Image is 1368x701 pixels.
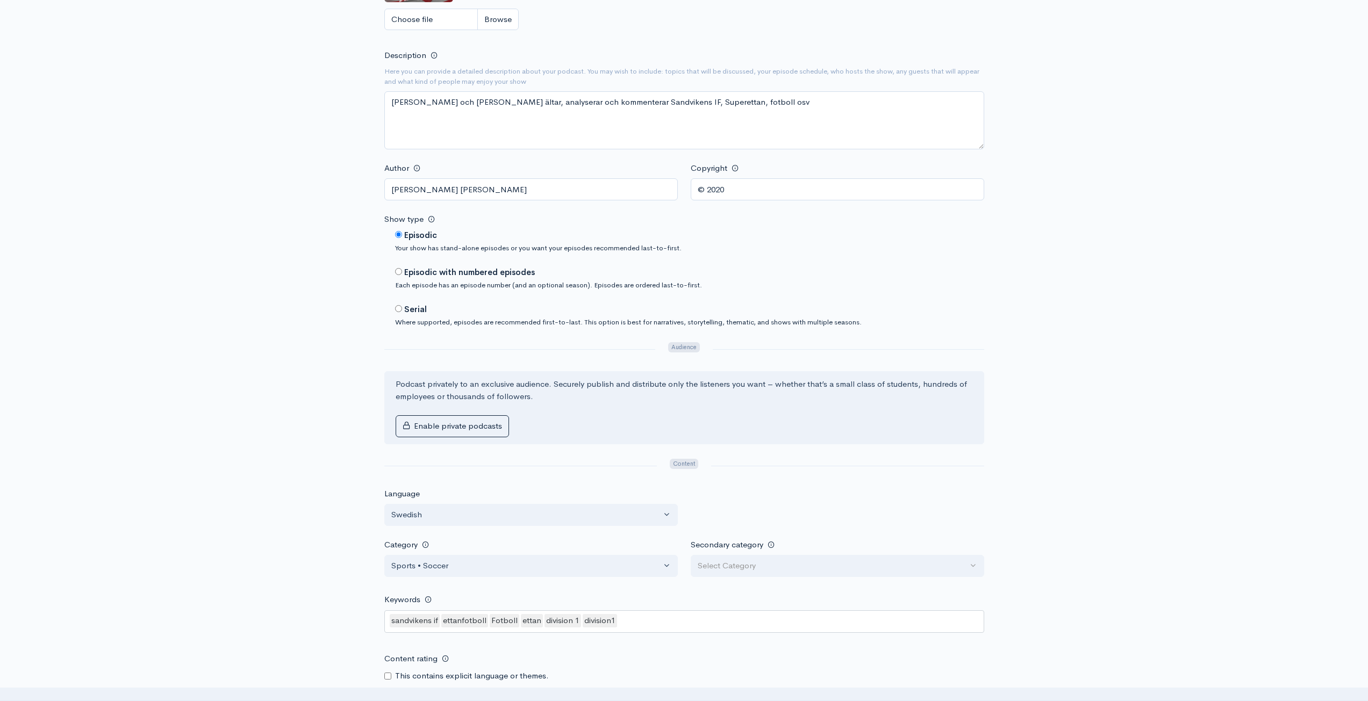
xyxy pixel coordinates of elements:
[384,589,420,611] label: Keywords
[390,614,440,627] div: sandvikens if
[670,459,698,469] span: Content
[384,66,984,87] small: Here you can provide a detailed description about your podcast. You may wish to include: topics t...
[391,509,661,521] div: Swedish
[583,614,617,627] div: division1
[441,614,488,627] div: ettanfotboll
[668,342,699,352] span: Audience
[691,539,763,551] label: Secondary category
[404,267,535,277] strong: Episodic with numbered episodes
[384,178,678,200] input: Turtle podcast productions
[691,162,727,175] label: Copyright
[384,555,678,577] button: Sports • Soccer
[384,539,418,551] label: Category
[691,555,984,577] button: Select Category
[396,415,509,437] button: Enable private podcasts
[384,504,678,526] button: Swedish
[384,371,984,444] div: Podcast privately to an exclusive audience. Securely publish and distribute only the listeners yo...
[521,614,543,627] div: ettan
[395,243,682,252] small: Your show has stand-alone episodes or you want your episodes recommended last-to-first.
[391,560,661,572] div: Sports • Soccer
[384,49,426,62] label: Description
[404,304,427,314] strong: Serial
[384,488,420,500] label: Language
[691,178,984,200] input: ©
[384,91,984,149] textarea: [PERSON_NAME] och [PERSON_NAME] ältar, analyserar och kommenterar Sandvikens IF, ettan, fotboll osv
[698,560,968,572] div: Select Category
[545,614,581,627] div: division 1
[404,230,437,240] strong: Episodic
[384,162,409,175] label: Author
[384,213,424,226] label: Show type
[395,280,702,290] small: Each episode has an episode number (and an optional season). Episodes are ordered last-to-first.
[395,317,862,327] small: Where supported, episodes are recommended first-to-last. This option is best for narratives, stor...
[395,670,549,682] label: This contains explicit language or themes.
[490,614,519,627] div: Fotboll
[384,648,438,670] label: Content rating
